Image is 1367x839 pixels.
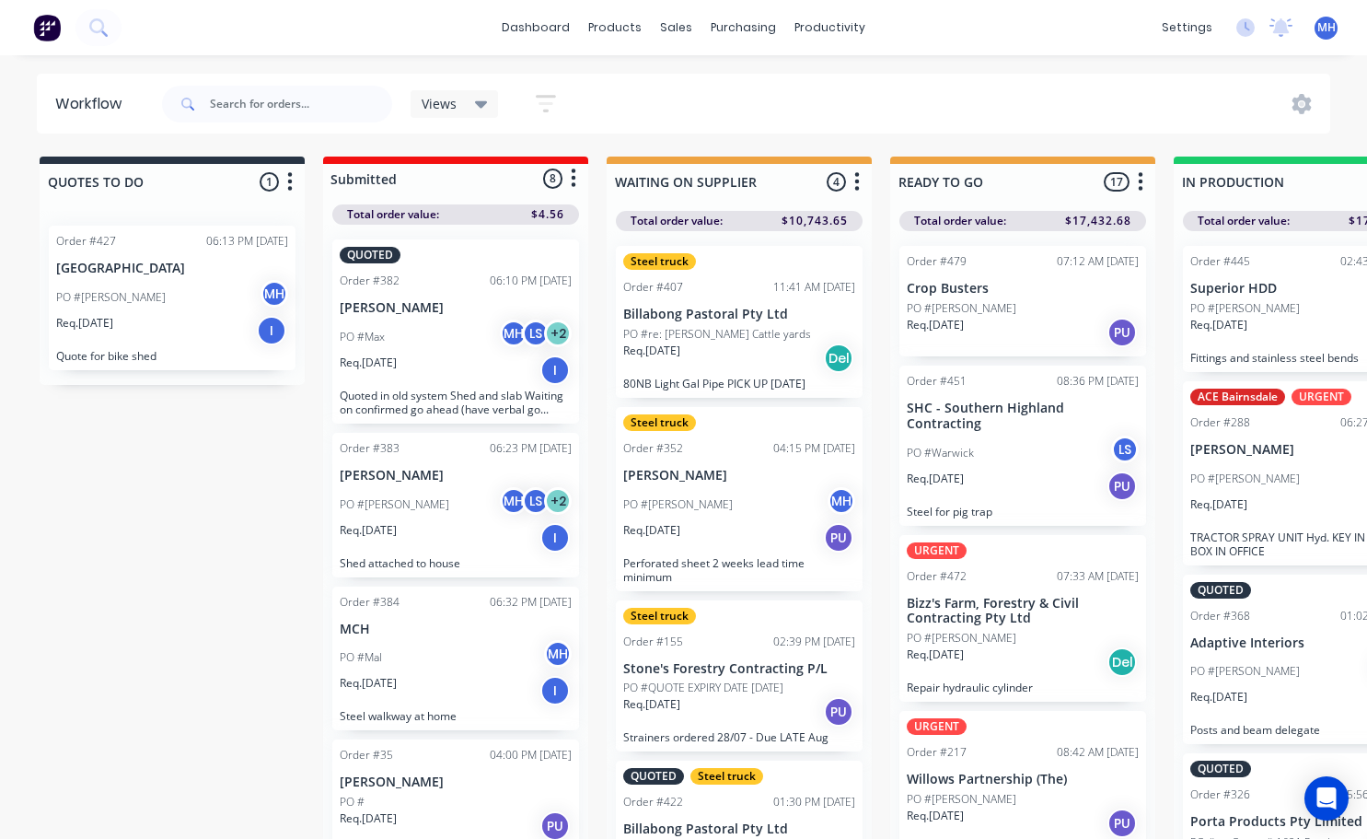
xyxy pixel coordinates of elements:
span: Views [422,94,457,113]
div: ACE Bairnsdale [1190,389,1285,405]
div: 06:32 PM [DATE] [490,594,572,611]
p: Req. [DATE] [340,810,397,827]
div: 06:10 PM [DATE] [490,273,572,289]
div: MH [544,640,572,668]
p: Req. [DATE] [907,647,964,663]
div: URGENT [907,718,967,735]
div: Order #47907:12 AM [DATE]Crop BustersPO #[PERSON_NAME]Req.[DATE]PU [899,246,1146,356]
p: Req. [DATE] [56,315,113,332]
div: productivity [785,14,875,41]
p: Stone's Forestry Contracting P/L [623,661,855,677]
div: URGENT [907,542,967,559]
p: PO #[PERSON_NAME] [1190,300,1300,317]
p: Bizz's Farm, Forestry & Civil Contracting Pty Ltd [907,596,1139,627]
div: MH [828,487,855,515]
div: products [579,14,651,41]
div: MH [500,320,527,347]
div: QUOTED [340,247,400,263]
p: Billabong Pastoral Pty Ltd [623,307,855,322]
div: Order #472 [907,568,967,585]
p: Req. [DATE] [623,696,680,713]
div: Del [1107,647,1137,677]
div: Workflow [55,93,131,115]
p: PO #[PERSON_NAME] [340,496,449,513]
p: [PERSON_NAME] [340,300,572,316]
div: 01:30 PM [DATE] [773,794,855,810]
p: PO #[PERSON_NAME] [1190,663,1300,680]
div: purchasing [701,14,785,41]
div: Steel truck [623,253,696,270]
div: Order #42706:13 PM [DATE][GEOGRAPHIC_DATA]PO #[PERSON_NAME]MHReq.[DATE]IQuote for bike shed [49,226,295,370]
p: PO #[PERSON_NAME] [56,289,166,306]
p: Willows Partnership (The) [907,772,1139,787]
div: Open Intercom Messenger [1304,776,1349,821]
span: $10,743.65 [782,213,848,229]
p: [GEOGRAPHIC_DATA] [56,261,288,276]
div: Order #38406:32 PM [DATE]MCHPO #MalMHReq.[DATE]ISteel walkway at home [332,587,579,731]
p: Req. [DATE] [623,343,680,359]
p: [PERSON_NAME] [340,468,572,484]
div: Order #445 [1190,253,1250,270]
div: 02:39 PM [DATE] [773,634,855,650]
div: MH [261,280,288,308]
div: Order #38306:23 PM [DATE][PERSON_NAME]PO #[PERSON_NAME]MHLS+2Req.[DATE]IShed attached to house [332,433,579,577]
div: Order #326 [1190,787,1250,803]
span: $4.56 [531,206,564,223]
p: Req. [DATE] [340,522,397,539]
p: Crop Busters [907,281,1139,297]
p: PO #[PERSON_NAME] [623,496,733,513]
div: I [540,355,570,385]
div: PU [1107,472,1137,501]
div: Steel truck [623,608,696,624]
span: Total order value: [631,213,723,229]
p: Req. [DATE] [1190,689,1247,705]
div: Steel truck [623,414,696,431]
p: Req. [DATE] [907,808,964,824]
p: Req. [DATE] [623,522,680,539]
div: Steel truckOrder #15502:39 PM [DATE]Stone's Forestry Contracting P/LPO #QUOTE EXPIRY DATE [DATE]R... [616,600,863,752]
div: 04:15 PM [DATE] [773,440,855,457]
div: 11:41 AM [DATE] [773,279,855,296]
div: Order #45108:36 PM [DATE]SHC - Southern Highland ContractingPO #WarwickLSReq.[DATE]PUSteel for pi... [899,366,1146,526]
p: PO #Max [340,329,385,345]
div: sales [651,14,701,41]
div: Order #155 [623,634,683,650]
div: 06:13 PM [DATE] [206,233,288,250]
a: dashboard [492,14,579,41]
div: settings [1153,14,1222,41]
div: 08:36 PM [DATE] [1057,373,1139,390]
p: Billabong Pastoral Pty Ltd [623,822,855,837]
p: Req. [DATE] [340,675,397,692]
p: PO #[PERSON_NAME] [907,630,1016,647]
p: PO #[PERSON_NAME] [907,300,1016,317]
p: Perforated sheet 2 weeks lead time minimum [623,556,855,584]
div: Order #383 [340,440,400,457]
div: 04:00 PM [DATE] [490,747,572,763]
p: PO #[PERSON_NAME] [907,791,1016,808]
div: QUOTED [1190,582,1251,599]
img: Factory [33,14,61,41]
div: 07:12 AM [DATE] [1057,253,1139,270]
div: PU [1107,809,1137,838]
p: Shed attached to house [340,556,572,570]
div: PU [824,523,853,553]
p: Steel for pig trap [907,505,1139,519]
p: PO #[PERSON_NAME] [1190,471,1300,487]
div: Steel truckOrder #35204:15 PM [DATE][PERSON_NAME]PO #[PERSON_NAME]MHReq.[DATE]PUPerforated sheet ... [616,407,863,591]
div: Del [824,344,853,373]
div: Order #407 [623,279,683,296]
p: PO # [340,794,365,810]
div: Order #382 [340,273,400,289]
p: [PERSON_NAME] [340,775,572,790]
div: Order #217 [907,744,967,761]
p: Req. [DATE] [1190,496,1247,513]
div: Order #352 [623,440,683,457]
span: Total order value: [914,213,1006,229]
p: 80NB Light Gal Pipe PICK UP [DATE] [623,377,855,390]
p: SHC - Southern Highland Contracting [907,401,1139,432]
p: Req. [DATE] [340,355,397,371]
p: Strainers ordered 28/07 - Due LATE Aug [623,730,855,744]
p: MCH [340,622,572,637]
div: Order #422 [623,794,683,810]
div: LS [1111,436,1139,463]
